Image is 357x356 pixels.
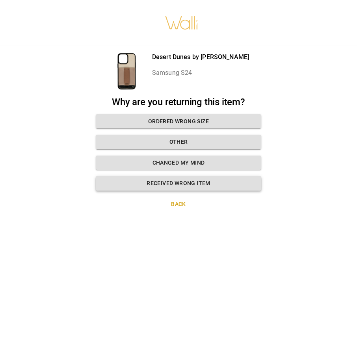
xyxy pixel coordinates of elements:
button: Changed my mind [96,156,261,170]
p: Samsung S24 [152,68,249,78]
img: walli-inc.myshopify.com [165,6,199,40]
button: Ordered wrong size [96,114,261,129]
button: Other [96,135,261,149]
h2: Why are you returning this item? [96,96,261,108]
button: Back [96,197,261,211]
button: Received wrong item [96,176,261,191]
p: Desert Dunes by [PERSON_NAME] [152,52,249,62]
